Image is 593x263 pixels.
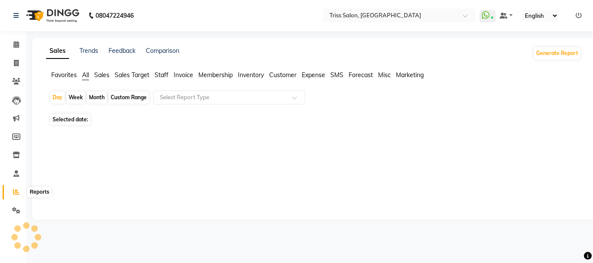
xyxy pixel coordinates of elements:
[302,71,325,79] span: Expense
[378,71,391,79] span: Misc
[66,91,85,104] div: Week
[96,3,134,28] b: 08047224946
[109,47,135,55] a: Feedback
[155,71,168,79] span: Staff
[174,71,193,79] span: Invoice
[238,71,264,79] span: Inventory
[330,71,343,79] span: SMS
[269,71,296,79] span: Customer
[82,71,89,79] span: All
[534,47,580,59] button: Generate Report
[51,71,77,79] span: Favorites
[79,47,98,55] a: Trends
[109,91,149,104] div: Custom Range
[46,43,69,59] a: Sales
[198,71,233,79] span: Membership
[396,71,424,79] span: Marketing
[22,3,82,28] img: logo
[50,114,90,125] span: Selected date:
[349,71,373,79] span: Forecast
[115,71,149,79] span: Sales Target
[94,71,109,79] span: Sales
[50,91,65,104] div: Day
[87,91,107,104] div: Month
[27,187,51,197] div: Reports
[146,47,179,55] a: Comparison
